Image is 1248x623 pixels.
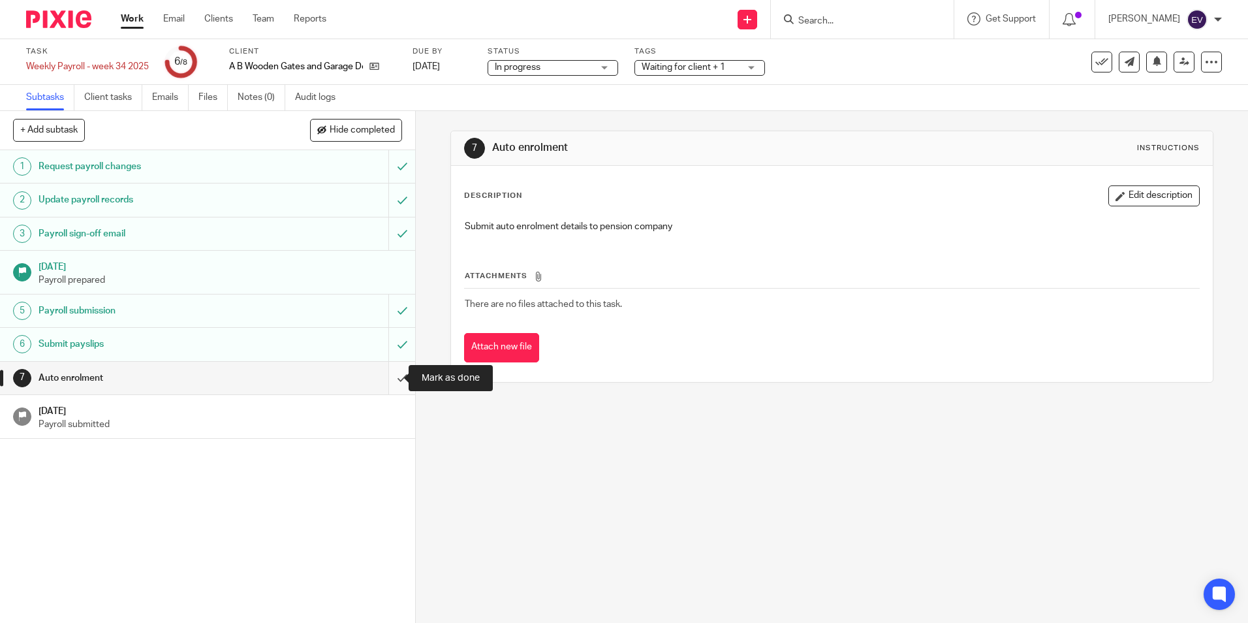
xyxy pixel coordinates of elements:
[295,85,345,110] a: Audit logs
[13,157,31,176] div: 1
[26,60,149,73] div: Weekly Payroll - week 34 2025
[294,12,326,25] a: Reports
[229,46,396,57] label: Client
[330,125,395,136] span: Hide completed
[39,418,403,431] p: Payroll submitted
[1137,143,1200,153] div: Instructions
[39,157,263,176] h1: Request payroll changes
[39,334,263,354] h1: Submit payslips
[465,300,622,309] span: There are no files attached to this task.
[39,257,403,274] h1: [DATE]
[39,274,403,287] p: Payroll prepared
[253,12,274,25] a: Team
[152,85,189,110] a: Emails
[229,60,363,73] p: A B Wooden Gates and Garage Doors
[180,59,187,66] small: /8
[413,46,471,57] label: Due by
[13,191,31,210] div: 2
[13,225,31,243] div: 3
[495,63,540,72] span: In progress
[26,10,91,28] img: Pixie
[464,333,539,362] button: Attach new file
[465,272,527,280] span: Attachments
[39,190,263,210] h1: Update payroll records
[642,63,725,72] span: Waiting for client + 1
[174,54,187,69] div: 6
[204,12,233,25] a: Clients
[121,12,144,25] a: Work
[464,138,485,159] div: 7
[488,46,618,57] label: Status
[310,119,402,141] button: Hide completed
[26,85,74,110] a: Subtasks
[13,369,31,387] div: 7
[26,46,149,57] label: Task
[39,402,403,418] h1: [DATE]
[1108,185,1200,206] button: Edit description
[492,141,860,155] h1: Auto enrolment
[238,85,285,110] a: Notes (0)
[1187,9,1208,30] img: svg%3E
[464,191,522,201] p: Description
[163,12,185,25] a: Email
[1108,12,1180,25] p: [PERSON_NAME]
[39,224,263,244] h1: Payroll sign-off email
[634,46,765,57] label: Tags
[13,119,85,141] button: + Add subtask
[797,16,914,27] input: Search
[986,14,1036,24] span: Get Support
[84,85,142,110] a: Client tasks
[198,85,228,110] a: Files
[13,335,31,353] div: 6
[39,368,263,388] h1: Auto enrolment
[39,301,263,321] h1: Payroll submission
[13,302,31,320] div: 5
[465,220,1198,233] p: Submit auto enrolment details to pension company
[413,62,440,71] span: [DATE]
